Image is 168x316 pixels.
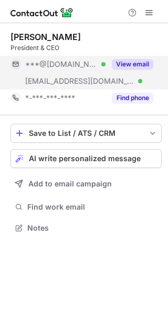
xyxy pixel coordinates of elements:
[29,129,143,137] div: Save to List / ATS / CRM
[10,6,73,19] img: ContactOut v5.3.10
[10,43,162,53] div: President & CEO
[27,202,157,212] span: Find work email
[10,221,162,235] button: Notes
[25,60,98,69] span: ***@[DOMAIN_NAME]
[10,124,162,143] button: save-profile-one-click
[28,180,112,188] span: Add to email campaign
[10,149,162,168] button: AI write personalized message
[10,32,81,42] div: [PERSON_NAME]
[27,223,157,233] span: Notes
[10,200,162,214] button: Find work email
[10,174,162,193] button: Add to email campaign
[25,76,134,86] span: [EMAIL_ADDRESS][DOMAIN_NAME]
[29,154,141,163] span: AI write personalized message
[112,59,153,70] button: Reveal Button
[112,93,153,103] button: Reveal Button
